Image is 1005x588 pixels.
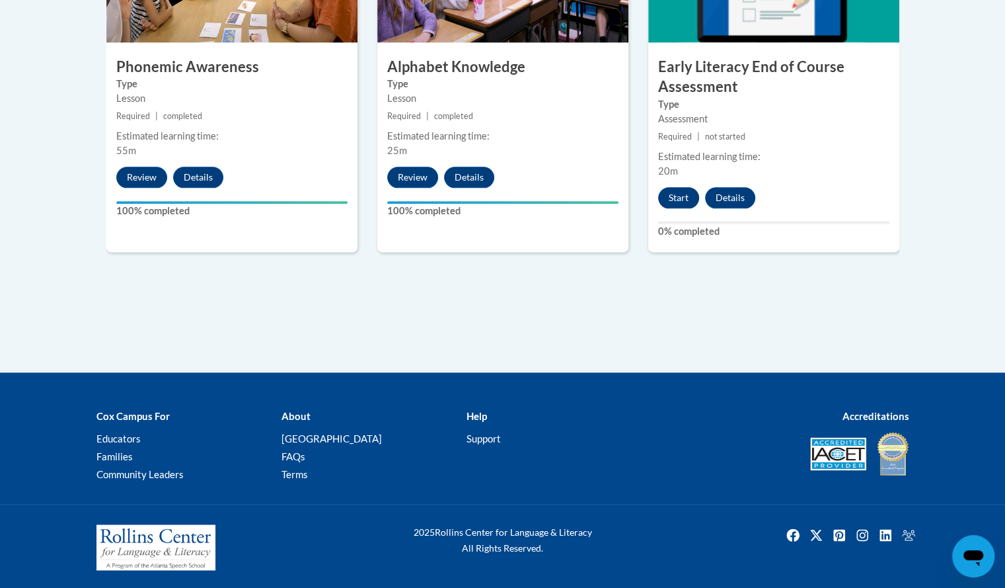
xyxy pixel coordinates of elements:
span: completed [434,111,473,121]
a: Instagram [852,525,873,546]
label: Type [116,77,348,91]
button: Details [173,167,223,188]
iframe: Button to launch messaging window [952,535,994,577]
span: | [155,111,158,121]
div: Estimated learning time: [116,129,348,144]
span: | [697,132,700,142]
button: Details [444,167,494,188]
button: Review [387,167,438,188]
div: Your progress [387,201,618,204]
a: Linkedin [875,525,896,546]
button: Start [658,187,699,208]
span: 25m [387,145,407,156]
label: Type [658,97,889,112]
b: Help [466,410,486,422]
img: Accredited IACET® Provider [810,437,866,470]
img: LinkedIn icon [875,525,896,546]
a: Facebook Group [898,525,919,546]
label: 100% completed [116,204,348,218]
div: Estimated learning time: [658,149,889,164]
a: Pinterest [829,525,850,546]
a: Educators [96,433,141,444]
a: FAQs [281,450,305,462]
button: Details [705,187,755,208]
img: Instagram icon [852,525,873,546]
label: 0% completed [658,224,889,239]
div: Rollins Center for Language & Literacy All Rights Reserved. [364,525,642,556]
a: Twitter [805,525,827,546]
span: not started [705,132,745,142]
span: Required [116,111,150,121]
button: Review [116,167,167,188]
a: [GEOGRAPHIC_DATA] [281,433,381,444]
span: 2025 [414,526,435,538]
a: Families [96,450,133,462]
h3: Early Literacy End of Course Assessment [648,57,899,98]
img: Twitter icon [805,525,827,546]
img: Facebook icon [782,525,803,546]
a: Facebook [782,525,803,546]
label: Type [387,77,618,91]
span: | [426,111,429,121]
h3: Alphabet Knowledge [377,57,628,77]
span: completed [163,111,202,121]
div: Your progress [116,201,348,204]
span: 20m [658,165,678,177]
span: Required [387,111,421,121]
b: Cox Campus For [96,410,170,422]
img: Facebook group icon [898,525,919,546]
a: Community Leaders [96,468,184,480]
a: Support [466,433,500,444]
span: Required [658,132,692,142]
div: Estimated learning time: [387,129,618,144]
label: 100% completed [387,204,618,218]
a: Terms [281,468,307,480]
div: Lesson [387,91,618,106]
img: Rollins Center for Language & Literacy - A Program of the Atlanta Speech School [96,525,215,571]
img: Pinterest icon [829,525,850,546]
h3: Phonemic Awareness [106,57,357,77]
b: About [281,410,310,422]
span: 55m [116,145,136,156]
img: IDA® Accredited [876,431,909,477]
div: Lesson [116,91,348,106]
b: Accreditations [842,410,909,422]
div: Assessment [658,112,889,126]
